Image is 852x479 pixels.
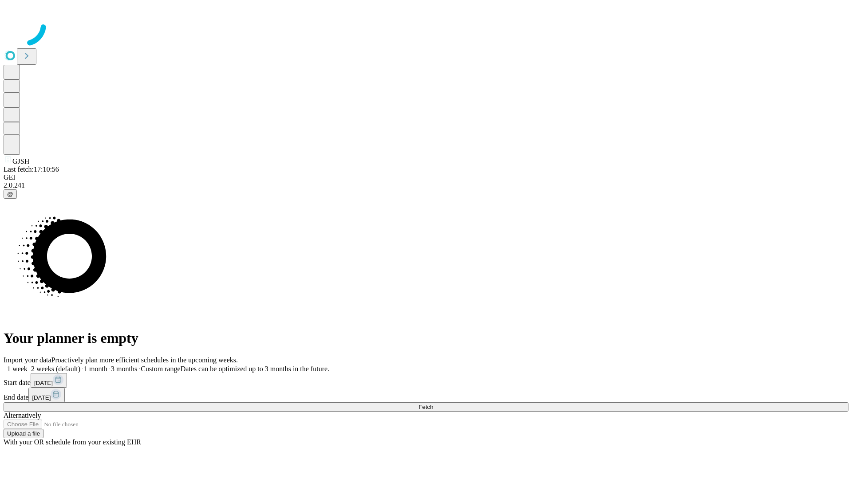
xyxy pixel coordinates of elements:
[28,388,65,402] button: [DATE]
[31,365,80,373] span: 2 weeks (default)
[34,380,53,386] span: [DATE]
[4,438,141,446] span: With your OR schedule from your existing EHR
[4,181,848,189] div: 2.0.241
[12,157,29,165] span: GJSH
[181,365,329,373] span: Dates can be optimized up to 3 months in the future.
[32,394,51,401] span: [DATE]
[4,173,848,181] div: GEI
[111,365,137,373] span: 3 months
[141,365,180,373] span: Custom range
[4,356,51,364] span: Import your data
[4,402,848,412] button: Fetch
[4,165,59,173] span: Last fetch: 17:10:56
[4,412,41,419] span: Alternatively
[7,365,28,373] span: 1 week
[418,404,433,410] span: Fetch
[7,191,13,197] span: @
[84,365,107,373] span: 1 month
[4,330,848,346] h1: Your planner is empty
[31,373,67,388] button: [DATE]
[4,373,848,388] div: Start date
[4,429,43,438] button: Upload a file
[4,189,17,199] button: @
[51,356,238,364] span: Proactively plan more efficient schedules in the upcoming weeks.
[4,388,848,402] div: End date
